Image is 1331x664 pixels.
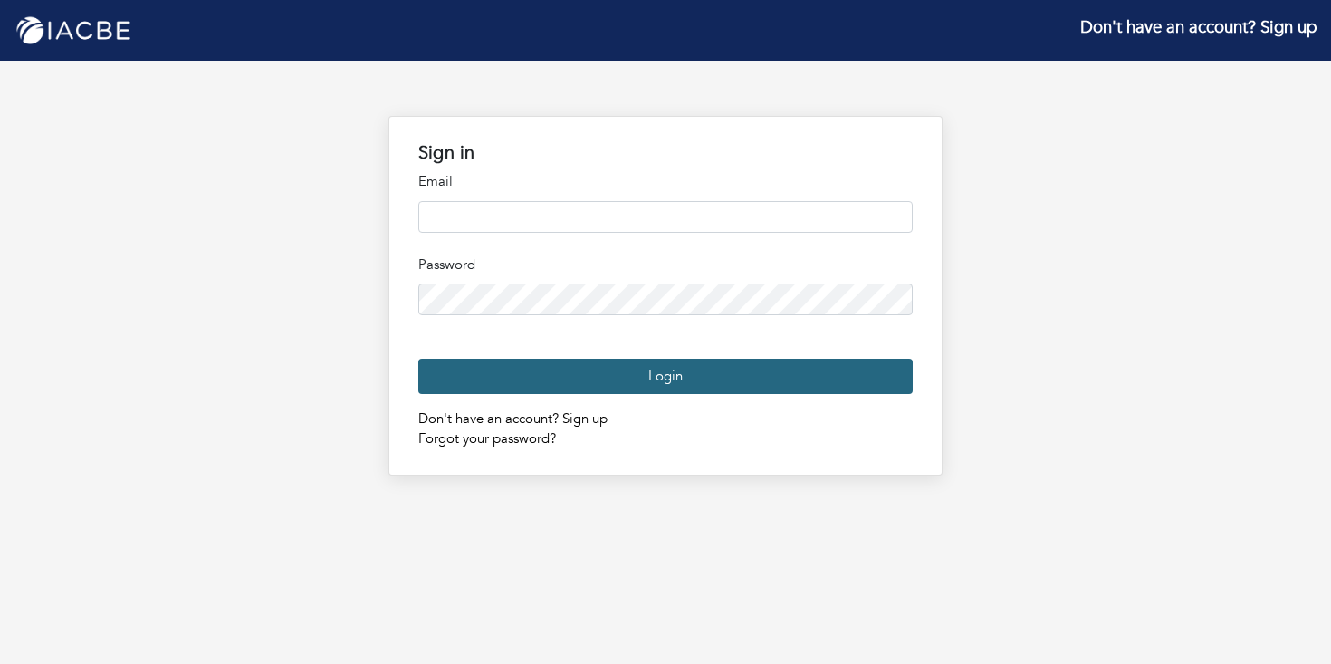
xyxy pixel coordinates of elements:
[418,359,914,394] button: Login
[14,14,132,46] img: IACBE_logo.png
[418,142,914,164] h1: Sign in
[418,171,914,192] p: Email
[418,409,608,428] a: Don't have an account? Sign up
[418,429,556,447] a: Forgot your password?
[1080,15,1317,39] a: Don't have an account? Sign up
[418,255,914,275] p: Password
